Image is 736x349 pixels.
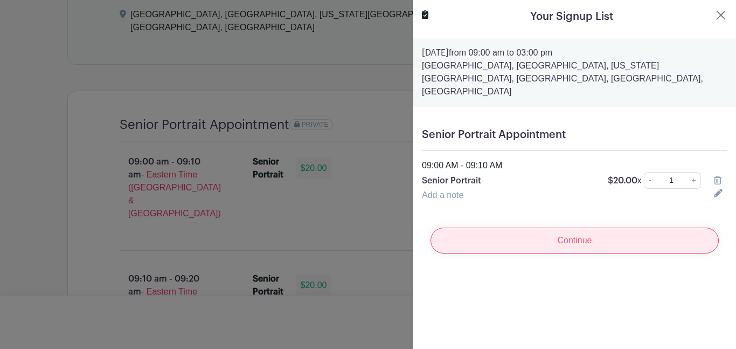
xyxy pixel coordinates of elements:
[608,174,642,187] p: $20.00
[422,49,449,57] strong: [DATE]
[431,228,719,254] input: Continue
[422,46,727,59] p: from 09:00 am to 03:00 pm
[637,176,642,185] span: x
[530,9,613,25] h5: Your Signup List
[422,190,463,200] a: Add a note
[714,9,727,22] button: Close
[422,128,727,141] h5: Senior Portrait Appointment
[644,172,656,189] a: -
[422,59,727,98] p: [GEOGRAPHIC_DATA], [GEOGRAPHIC_DATA], [US_STATE][GEOGRAPHIC_DATA], [GEOGRAPHIC_DATA], [GEOGRAPHIC...
[422,174,595,187] p: Senior Portrait
[415,159,734,172] div: 09:00 AM - 09:10 AM
[688,172,701,189] a: +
